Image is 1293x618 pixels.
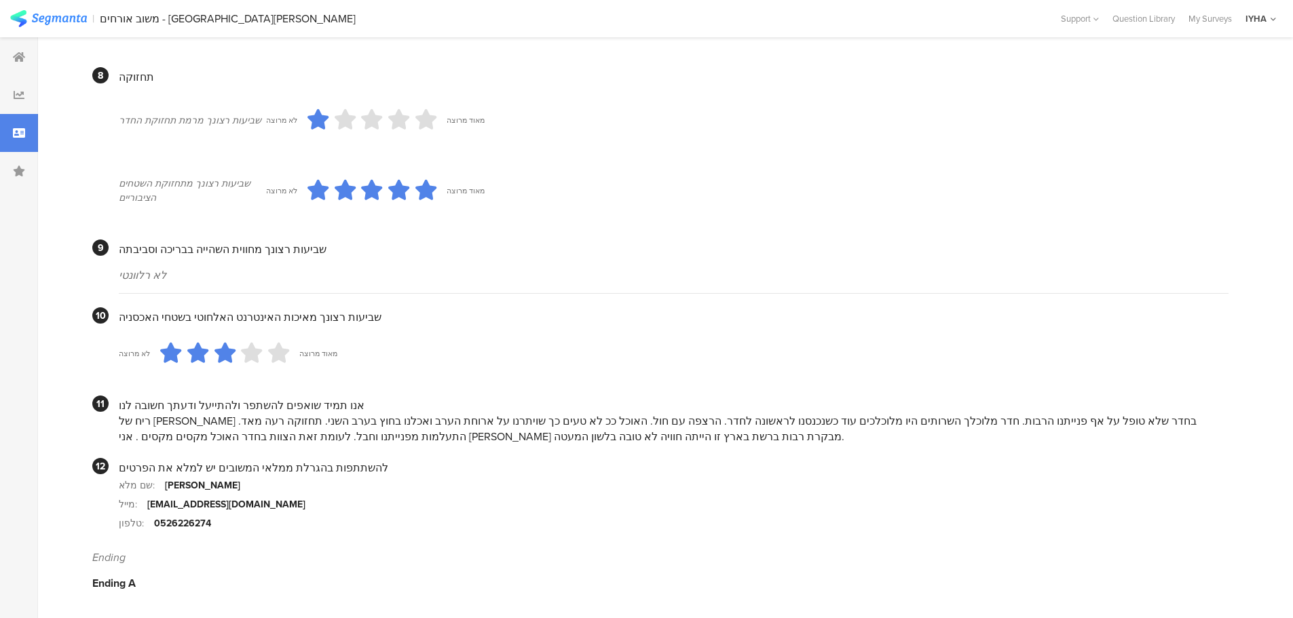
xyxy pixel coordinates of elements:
div: שביעות רצונך מרמת תחזוקת החדר [119,113,266,128]
div: שם מלא: [119,478,165,493]
div: 10 [92,307,109,324]
div: מאוד מרוצה [447,115,485,125]
div: תחזוקה [119,69,1229,85]
div: 12 [92,458,109,474]
a: Question Library [1106,12,1182,25]
div: מאוד מרוצה [447,185,485,196]
div: שביעות רצונך מחווית השהייה בבריכה וסביבתה [119,242,1229,257]
div: לא רלוונטי [119,267,1229,283]
div: | [92,11,94,26]
div: IYHA [1245,12,1267,25]
div: Support [1061,8,1099,29]
img: segmanta logo [10,10,87,27]
div: טלפון: [119,516,154,530]
div: אנו תמיד שואפים להשתפר ולהתייעל ודעתך חשובה לנו [119,398,1229,413]
div: שביעות רצונך מאיכות האינטרנט האלחוטי בשטחי האכסניה [119,309,1229,325]
div: לא מרוצה [119,348,150,359]
div: ריח של [PERSON_NAME] בחדר שלא טופל על אף פנייתנו הרבות. חדר מלוכלך השרותים היו מלוכלכים עוד כשנכנ... [119,413,1229,444]
div: [PERSON_NAME] [165,478,240,493]
a: My Surveys [1182,12,1239,25]
div: 11 [92,395,109,412]
div: להשתתפות בהגרלת ממלאי המשובים יש למלא את הפרטים [119,460,1229,476]
div: לא מרוצה [266,185,297,196]
div: Ending A [92,575,1229,591]
div: 9 [92,239,109,256]
div: [EMAIL_ADDRESS][DOMAIN_NAME] [147,497,305,511]
div: לא מרוצה [266,115,297,125]
div: שביעות רצונך מתחזוקת השטחים הציבוריים [119,176,266,205]
div: מאוד מרוצה [299,348,337,359]
div: Ending [92,549,1229,565]
div: משוב אורחים - [GEOGRAPHIC_DATA][PERSON_NAME] [100,12,356,25]
div: 8 [92,67,109,83]
div: 0526226274 [154,516,211,530]
div: מייל: [119,497,147,511]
